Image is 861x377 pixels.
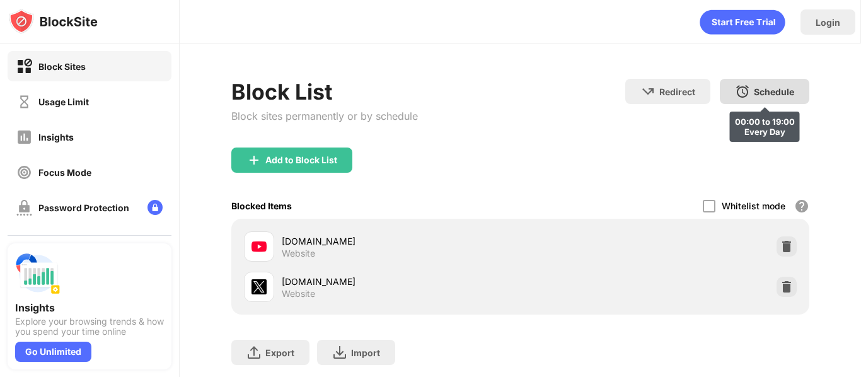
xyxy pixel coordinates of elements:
[282,235,521,248] div: [DOMAIN_NAME]
[735,117,795,127] div: 00:00 to 19:00
[659,86,695,97] div: Redirect
[722,200,785,211] div: Whitelist mode
[15,316,164,337] div: Explore your browsing trends & how you spend your time online
[251,239,267,254] img: favicons
[351,347,380,358] div: Import
[16,165,32,180] img: focus-off.svg
[282,275,521,288] div: [DOMAIN_NAME]
[15,342,91,362] div: Go Unlimited
[38,96,89,107] div: Usage Limit
[147,200,163,215] img: lock-menu.svg
[38,202,129,213] div: Password Protection
[265,347,294,358] div: Export
[16,200,32,216] img: password-protection-off.svg
[15,251,61,296] img: push-insights.svg
[735,127,795,137] div: Every Day
[816,17,840,28] div: Login
[38,167,91,178] div: Focus Mode
[231,110,418,122] div: Block sites permanently or by schedule
[282,288,315,299] div: Website
[16,129,32,145] img: insights-off.svg
[38,61,86,72] div: Block Sites
[15,301,164,314] div: Insights
[231,79,418,105] div: Block List
[16,59,32,74] img: block-on.svg
[282,248,315,259] div: Website
[754,86,794,97] div: Schedule
[9,9,98,34] img: logo-blocksite.svg
[38,132,74,142] div: Insights
[251,279,267,294] img: favicons
[16,94,32,110] img: time-usage-off.svg
[700,9,785,35] div: animation
[265,155,337,165] div: Add to Block List
[231,200,292,211] div: Blocked Items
